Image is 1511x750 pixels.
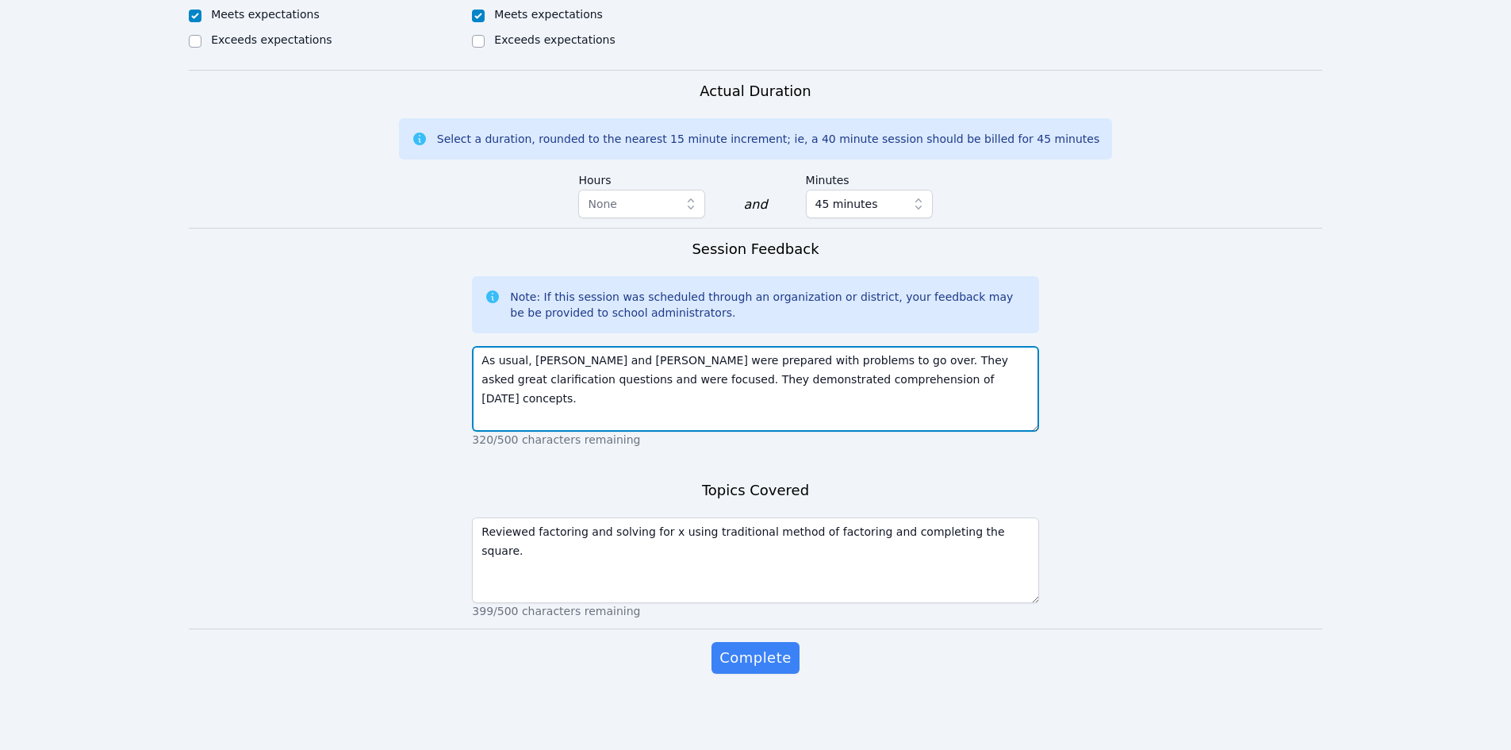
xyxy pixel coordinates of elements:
[702,479,809,502] h3: Topics Covered
[472,603,1038,619] p: 399/500 characters remaining
[806,166,933,190] label: Minutes
[578,190,705,218] button: None
[211,8,320,21] label: Meets expectations
[510,289,1026,321] div: Note: If this session was scheduled through an organization or district, your feedback may be be ...
[588,198,617,210] span: None
[700,80,811,102] h3: Actual Duration
[578,166,705,190] label: Hours
[494,8,603,21] label: Meets expectations
[472,517,1038,603] textarea: Reviewed factoring and solving for x using traditional method of factoring and completing the squ...
[494,33,615,46] label: Exceeds expectations
[711,642,799,674] button: Complete
[472,432,1038,448] p: 320/500 characters remaining
[472,346,1038,432] textarea: As usual, [PERSON_NAME] and [PERSON_NAME] were prepared with problems to go over. They asked grea...
[211,33,332,46] label: Exceeds expectations
[815,194,878,213] span: 45 minutes
[437,131,1099,147] div: Select a duration, rounded to the nearest 15 minute increment; ie, a 40 minute session should be ...
[692,238,819,260] h3: Session Feedback
[719,647,791,669] span: Complete
[743,195,767,214] div: and
[806,190,933,218] button: 45 minutes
